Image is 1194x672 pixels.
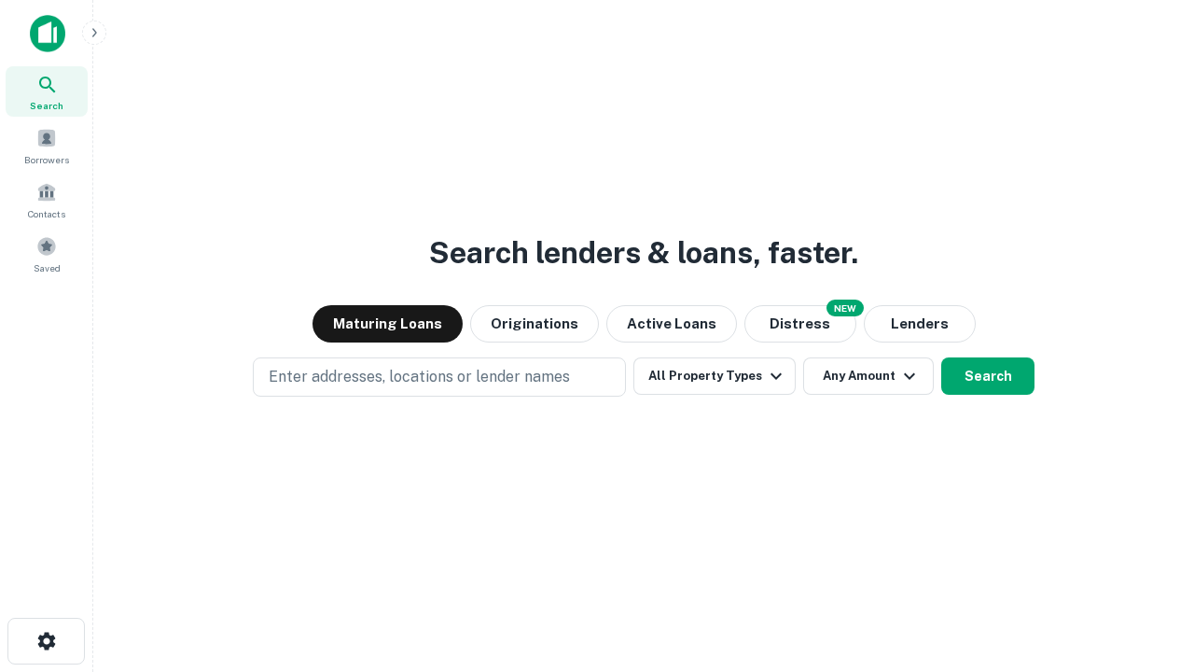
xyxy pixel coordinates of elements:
[470,305,599,343] button: Originations
[826,300,864,316] div: NEW
[606,305,737,343] button: Active Loans
[6,229,88,279] a: Saved
[269,366,570,388] p: Enter addresses, locations or lender names
[429,231,858,275] h3: Search lenders & loans, faster.
[1101,523,1194,612] iframe: Chat Widget
[941,357,1034,395] button: Search
[6,120,88,171] a: Borrowers
[864,305,976,343] button: Lenders
[744,305,856,343] button: Search distressed loans with lien and other non-mortgage details.
[30,15,65,52] img: capitalize-icon.png
[28,206,65,221] span: Contacts
[34,260,61,275] span: Saved
[6,66,88,117] a: Search
[633,357,796,395] button: All Property Types
[30,98,63,113] span: Search
[312,305,463,343] button: Maturing Loans
[803,357,934,395] button: Any Amount
[24,152,69,167] span: Borrowers
[6,175,88,225] a: Contacts
[253,357,626,397] button: Enter addresses, locations or lender names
